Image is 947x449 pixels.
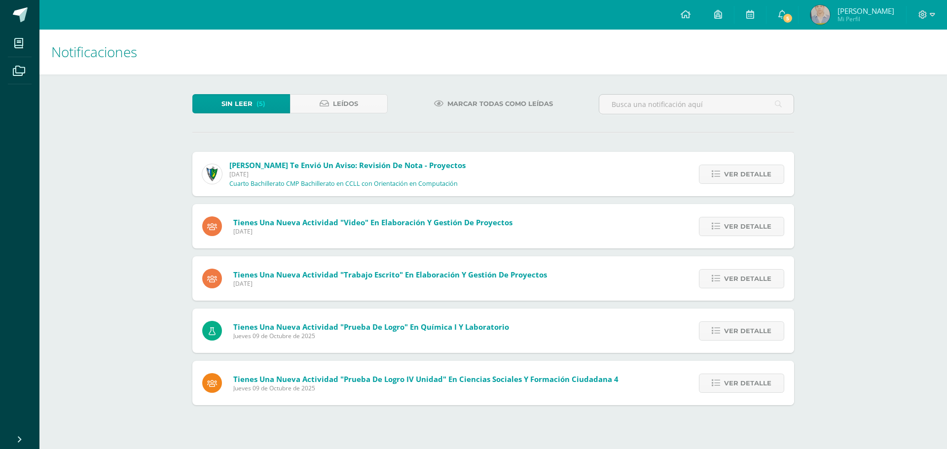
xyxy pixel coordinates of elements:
a: Sin leer(5) [192,94,290,113]
span: Tienes una nueva actividad "Prueba de Logro IV Unidad" En Ciencias Sociales y Formación Ciudadana 4 [233,374,619,384]
span: Tienes una nueva actividad "Trabajo Escrito" En Elaboración y Gestión de Proyectos [233,270,547,279]
span: Mi Perfil [838,15,894,23]
a: Marcar todas como leídas [422,94,565,113]
span: Marcar todas como leídas [447,95,553,113]
span: [DATE] [233,227,512,236]
span: Ver detalle [724,217,771,236]
span: Ver detalle [724,374,771,392]
span: Ver detalle [724,322,771,340]
span: Sin leer [221,95,253,113]
span: Tienes una nueva actividad "Video" En Elaboración y Gestión de Proyectos [233,217,512,227]
p: Cuarto Bachillerato CMP Bachillerato en CCLL con Orientación en Computación [229,180,458,188]
a: Leídos [290,94,388,113]
span: Jueves 09 de Octubre de 2025 [233,332,509,340]
span: [PERSON_NAME] [838,6,894,16]
span: [PERSON_NAME] te envió un aviso: Revisión de Nota - Proyectos [229,160,466,170]
img: 9f174a157161b4ddbe12118a61fed988.png [202,164,222,184]
span: Jueves 09 de Octubre de 2025 [233,384,619,392]
img: 1d4a315518ae38ed51674a83a05ab918.png [810,5,830,25]
span: Tienes una nueva actividad "Prueba de Logro" En Química I y Laboratorio [233,322,509,332]
span: (5) [256,95,265,113]
span: Ver detalle [724,270,771,288]
span: 5 [782,13,793,24]
span: [DATE] [233,279,547,288]
span: Leídos [333,95,358,113]
span: Notificaciones [51,42,137,61]
input: Busca una notificación aquí [599,95,794,114]
span: Ver detalle [724,165,771,183]
span: [DATE] [229,170,466,178]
